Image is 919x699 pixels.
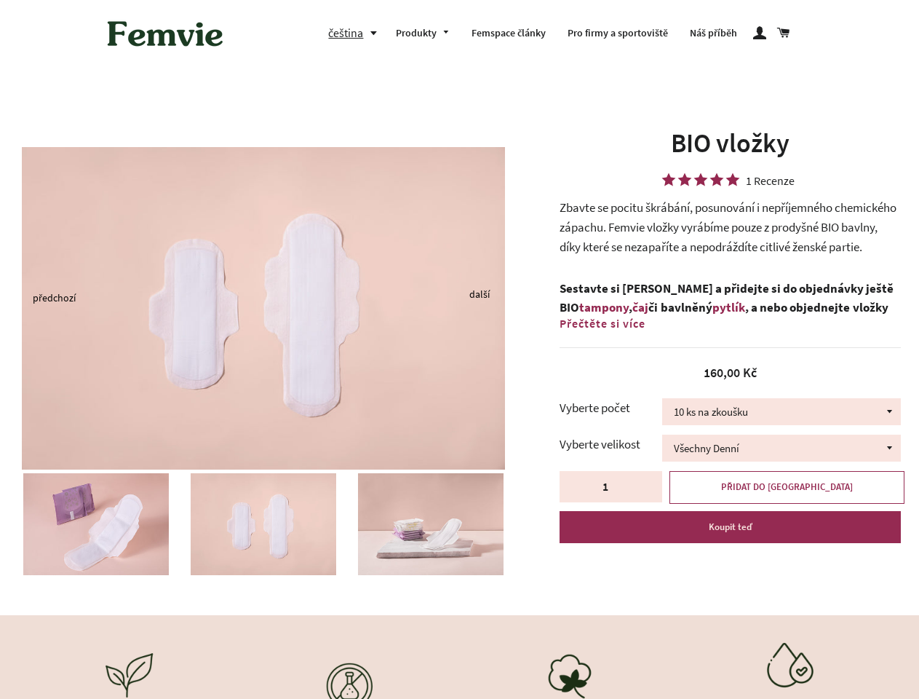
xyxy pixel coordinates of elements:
button: čeština [328,23,385,43]
button: PŘIDAT DO [GEOGRAPHIC_DATA] [669,471,904,503]
img: TER06110_nahled_524fe1a8-a451-4469-b324-04e95c820d41_400x.jpg [358,473,504,575]
label: Vyberte počet [560,398,662,418]
button: Koupit teď [560,511,901,543]
span: 160,00 Kč [704,364,757,381]
a: Femspace články [461,15,557,52]
img: TER06158_nahled_1_091e23ec-37ff-46ed-a834-762dc0b65797_400x.jpg [191,473,336,575]
img: Femvie [100,11,231,56]
img: TER06158_nahled_1_091e23ec-37ff-46ed-a834-762dc0b65797_800x.jpg [22,147,505,470]
div: 1 Recenze [746,175,795,186]
strong: Sestavte si [PERSON_NAME] a přidejte si do objednávky ještě BIO , či bavlněný , a nebo objednejte... [560,280,894,336]
a: Náš příběh [679,15,748,52]
a: Pro firmy a sportoviště [557,15,679,52]
span: PŘIDAT DO [GEOGRAPHIC_DATA] [721,481,853,493]
a: Produkty [385,15,461,52]
a: čaj [632,299,648,316]
h1: BIO vložky [560,125,901,162]
a: pytlík [712,299,745,316]
img: TER06091_nahled_400x.jpg [23,473,169,575]
span: Přečtěte si více [560,316,645,331]
a: tampony [579,299,629,316]
button: Previous [33,298,40,301]
label: Vyberte velikost [560,435,662,454]
button: Next [469,294,477,298]
span: Zbavte se pocitu škrábání, posunování i nepříjemného chemického zápachu. Femvie vložky vyrábíme p... [560,200,896,254]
